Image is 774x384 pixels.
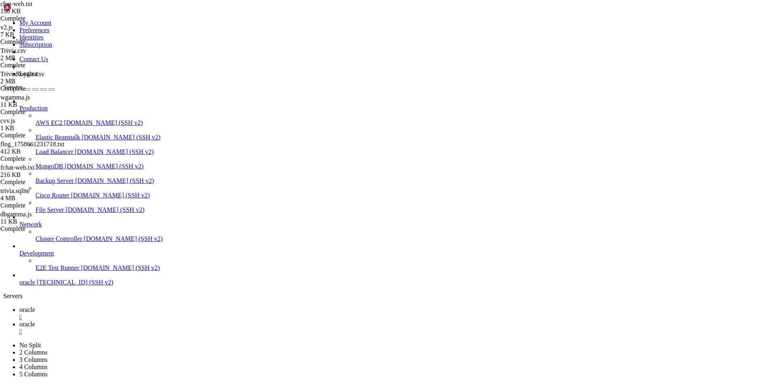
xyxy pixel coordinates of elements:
span: wgamma.js [0,94,30,101]
div: Complete [0,132,81,139]
span: Trivia.csv [0,47,81,62]
span: v2.js [0,24,81,38]
div: 216 KB [0,171,81,179]
span: TriviaRoyale.csv [0,71,44,77]
div: 198 KB [0,8,81,15]
span: v2.js [0,24,13,31]
div: Complete [0,202,81,209]
div: 7 KB [0,31,81,38]
div: 2 MB [0,78,81,85]
span: trivia.sqlite [0,187,81,202]
span: cvv.js [0,117,15,124]
span: TriviaRoyale.csv [0,71,81,85]
div: 412 KB [0,148,81,155]
span: dbgamma.js [0,211,81,225]
span: flog_1758661231718.txt [0,141,64,147]
div: Complete [0,179,81,186]
span: chat-web.txt [0,0,81,15]
div: 1 KB [0,125,81,132]
span: cvv.js [0,117,81,132]
span: trivia.sqlite [0,187,29,194]
div: Complete [0,108,81,116]
span: fchat-web.txt [0,164,35,171]
span: flog_1758661231718.txt [0,141,81,155]
div: Complete [0,225,81,232]
div: Complete [0,38,81,46]
div: 11 KB [0,218,81,225]
div: Complete [0,85,81,92]
div: 2 MB [0,54,81,62]
div: Complete [0,62,81,69]
div: Complete [0,155,81,162]
div: Complete [0,15,81,22]
div: 11 KB [0,101,81,108]
span: dbgamma.js [0,211,32,218]
div: 4 MB [0,195,81,202]
span: chat-web.txt [0,0,33,7]
span: Trivia.csv [0,47,26,54]
span: wgamma.js [0,94,81,108]
span: fchat-web.txt [0,164,81,179]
